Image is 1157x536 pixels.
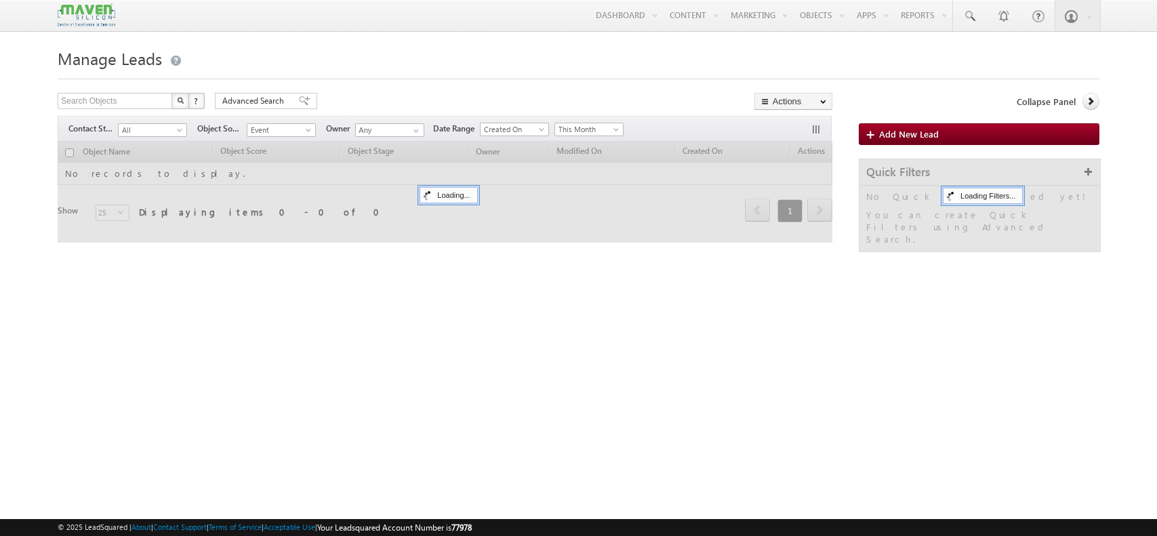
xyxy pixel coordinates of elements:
[118,123,187,137] a: All
[433,123,480,135] span: Date Range
[879,128,939,140] span: Add New Lead
[326,123,355,135] span: Owner
[247,123,316,137] a: Event
[153,522,207,531] a: Contact Support
[119,124,183,136] span: All
[58,47,162,69] span: Manage Leads
[420,187,477,203] div: Loading...
[194,95,200,106] span: ?
[481,123,545,136] span: Created On
[554,123,624,136] a: This Month
[131,522,151,531] a: About
[58,521,472,534] span: © 2025 LeadSquared | | | | |
[68,123,118,135] span: Contact Stage
[317,522,472,533] span: Your Leadsquared Account Number is
[480,123,549,136] a: Created On
[222,95,288,107] span: Advanced Search
[451,522,472,533] span: 77978
[188,93,205,109] button: ?
[247,124,312,136] span: Event
[197,123,247,135] span: Object Source
[58,3,115,27] img: Custom Logo
[754,93,832,110] button: Actions
[406,124,423,138] a: Show All Items
[943,188,1023,204] div: Loading Filters...
[264,522,315,531] a: Acceptable Use
[1017,96,1076,108] span: Collapse Panel
[177,97,184,104] img: Search
[355,123,424,137] input: Type to Search
[555,123,620,136] span: This Month
[209,522,262,531] a: Terms of Service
